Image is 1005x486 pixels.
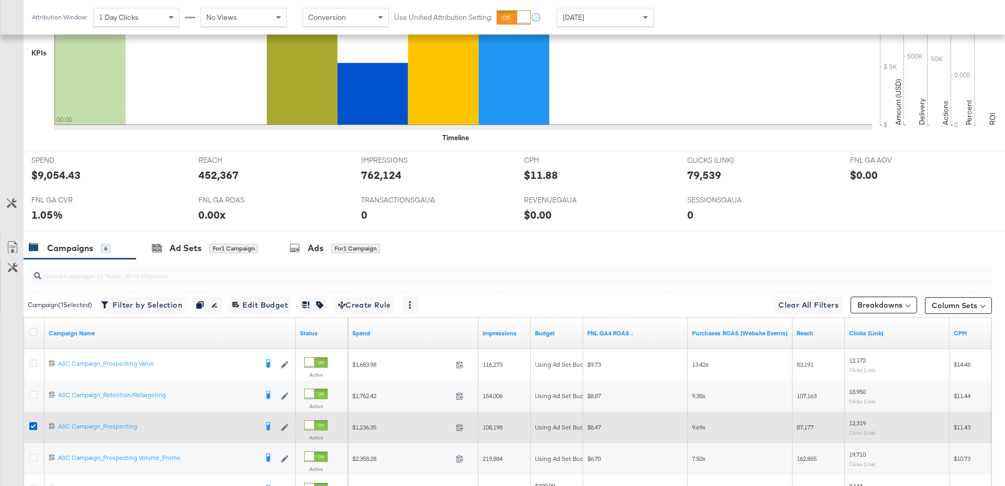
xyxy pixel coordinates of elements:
a: ASC Campaign_Prospecting [58,422,257,433]
span: $2,358.28 [352,455,452,462]
span: Clear All Filters [778,299,839,312]
div: 452,367 [198,167,239,183]
div: ASC Campaign_Prospecting Value [58,359,257,368]
div: for 1 Campaign [331,244,380,253]
div: ASC Campaign_Prospecting Volume_Promo [58,454,257,462]
div: 0 [687,207,694,222]
a: ASC Campaign_Prospecting Value [58,359,257,370]
text: ROI [988,112,997,125]
span: $6.70 [587,455,601,462]
a: The average cost you've paid to have 1,000 impressions of your ad. [954,329,998,337]
span: 83,191 [797,360,813,368]
div: $0.00 [524,207,552,222]
button: Create Rule [335,297,394,313]
span: 108,198 [483,423,502,431]
div: 762,124 [361,167,401,183]
span: $11.44 [954,392,970,400]
a: The total value of the purchase actions divided by spend tracked by your Custom Audience pixel on... [692,329,788,337]
a: The number of clicks on links appearing on your ad or Page that direct people to your sites off F... [849,329,945,337]
a: ASC Campaign_Retention/Retargeting [58,391,257,401]
div: Using Ad Set Budget [535,423,593,432]
text: Actions [941,100,950,125]
div: 0.00x [198,207,226,222]
div: KPIs [31,48,47,58]
span: 1 Day Clicks [99,13,139,22]
text: Percent [964,100,974,125]
div: $0.00 [850,167,878,183]
button: Column Sets [925,297,992,314]
a: The maximum amount you're willing to spend on your ads, on average each day or over the lifetime ... [535,329,579,337]
div: Ads [308,242,323,254]
div: Using Ad Set Budget [535,392,593,400]
a: The number of times your ad was served. On mobile apps an ad is counted as served the first time ... [483,329,527,337]
div: Ad Sets [170,242,202,254]
a: The number of people your ad was served to. [797,329,841,337]
span: 154,006 [483,392,502,400]
span: 87,177 [797,423,813,431]
span: SPEND [31,155,110,165]
span: $1,236.35 [352,423,452,431]
div: 1.05% [31,207,63,222]
span: $11.43 [954,423,970,431]
span: 19,710 [849,450,866,458]
div: ASC Campaign_Prospecting [58,422,257,431]
label: Active [304,434,328,441]
button: Filter by Selection [100,297,185,313]
sub: Clicks (Link) [849,367,876,373]
text: Amount (USD) [894,79,903,125]
span: 12,172 [849,356,866,364]
div: Timeline [442,133,469,143]
span: $14.48 [954,360,970,368]
a: The total amount spent to date. [352,329,474,337]
label: Use Unified Attribution Setting: [394,13,493,22]
label: Active [304,403,328,410]
span: $10.73 [954,455,970,462]
div: Using Ad Set Budget [535,360,593,369]
span: 219,884 [483,455,502,462]
span: 9.38x [692,392,706,400]
span: Create Rule [338,299,391,312]
sub: Clicks (Link) [849,398,876,404]
span: 162,855 [797,455,817,462]
div: 79,539 [687,167,721,183]
input: Search Campaigns by Name, ID or Objective [41,261,903,281]
span: CLICKS (LINK) [687,155,766,165]
span: [DATE] [563,13,584,22]
span: $9.73 [587,360,601,368]
button: Edit Budget [229,297,291,313]
span: REVENUEGAUA [524,195,602,205]
span: 9.69x [692,423,706,431]
span: TRANSACTIONSGAUA [361,195,440,205]
span: $8.47 [587,423,601,431]
a: Your campaign name. [49,329,292,337]
button: Clear All Filters [774,297,843,313]
span: 18,950 [849,388,866,395]
span: Edit Budget [232,299,288,312]
label: Active [304,371,328,378]
span: $8.87 [587,392,601,400]
span: 12,319 [849,419,866,427]
sub: Clicks (Link) [849,430,876,436]
div: $11.88 [524,167,558,183]
div: $9,054.43 [31,167,81,183]
span: FNL GA ROAS [198,195,277,205]
span: SESSIONSGAUA [687,195,766,205]
a: revenue/spend [587,329,684,337]
div: ASC Campaign_Retention/Retargeting [58,391,257,399]
span: 13.42x [692,360,709,368]
span: Conversion [308,13,346,22]
div: Campaign ( 1 Selected) [28,300,92,310]
label: Active [304,466,328,472]
div: 6 [101,244,110,253]
span: $1,762.42 [352,392,452,400]
div: Attribution Window: [31,14,88,21]
span: IMPRESSIONS [361,155,440,165]
span: CPM [524,155,602,165]
span: 7.50x [692,455,706,462]
span: No Views [206,13,237,22]
span: $1,683.98 [352,360,452,368]
span: REACH [198,155,277,165]
a: ASC Campaign_Prospecting Volume_Promo [58,454,257,464]
span: 107,163 [797,392,817,400]
span: Filter by Selection [103,299,182,312]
